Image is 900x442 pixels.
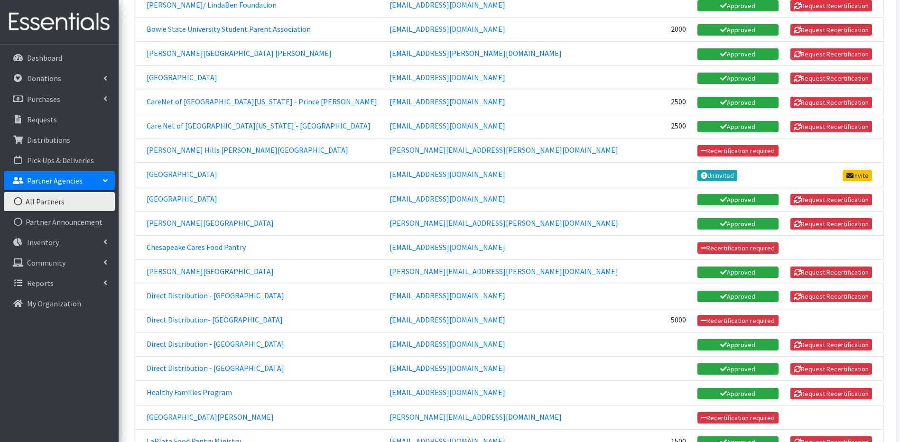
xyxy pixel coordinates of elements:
[697,315,779,326] a: Recertification required
[4,90,115,109] a: Purchases
[390,242,505,252] a: [EMAIL_ADDRESS][DOMAIN_NAME]
[147,412,274,422] a: [GEOGRAPHIC_DATA][PERSON_NAME]
[390,194,505,203] a: [EMAIL_ADDRESS][DOMAIN_NAME]
[390,73,505,82] a: [EMAIL_ADDRESS][DOMAIN_NAME]
[790,388,872,399] button: Request Recertification
[697,363,779,375] a: Approved
[27,53,62,63] p: Dashboard
[27,94,60,104] p: Purchases
[4,274,115,293] a: Reports
[147,315,283,324] a: Direct Distribution- [GEOGRAPHIC_DATA]
[27,74,61,83] p: Donations
[697,73,779,84] a: Approved
[790,97,872,108] button: Request Recertification
[697,121,779,132] a: Approved
[147,121,371,130] a: Care Net of [GEOGRAPHIC_DATA][US_STATE] - [GEOGRAPHIC_DATA]
[147,339,284,349] a: Direct Distribution - [GEOGRAPHIC_DATA]
[147,242,246,252] a: Chesapeake Cares Food Pantry
[390,24,505,34] a: [EMAIL_ADDRESS][DOMAIN_NAME]
[4,294,115,313] a: My Organization
[390,363,505,373] a: [EMAIL_ADDRESS][DOMAIN_NAME]
[697,388,779,399] a: Approved
[790,291,872,302] button: Request Recertification
[390,169,505,179] a: [EMAIL_ADDRESS][DOMAIN_NAME]
[390,387,505,397] a: [EMAIL_ADDRESS][DOMAIN_NAME]
[4,110,115,129] a: Requests
[697,170,738,181] a: Uninvited
[27,238,59,247] p: Inventory
[390,145,618,155] a: [PERSON_NAME][EMAIL_ADDRESS][PERSON_NAME][DOMAIN_NAME]
[4,130,115,149] a: Distributions
[390,97,505,106] a: [EMAIL_ADDRESS][DOMAIN_NAME]
[4,233,115,252] a: Inventory
[147,97,377,106] a: CareNet of [GEOGRAPHIC_DATA][US_STATE] - Prince [PERSON_NAME]
[658,17,691,41] td: 2000
[697,48,779,60] a: Approved
[147,73,217,82] a: [GEOGRAPHIC_DATA]
[790,339,872,350] button: Request Recertification
[147,24,311,34] a: Bowie State University Student Parent Association
[790,267,872,278] button: Request Recertification
[147,291,284,300] a: Direct Distribution - [GEOGRAPHIC_DATA]
[697,412,779,424] a: Recertification required
[790,73,872,84] button: Request Recertification
[27,176,83,185] p: Partner Agencies
[4,212,115,231] a: Partner Announcement
[4,48,115,67] a: Dashboard
[147,267,274,276] a: [PERSON_NAME][GEOGRAPHIC_DATA]
[4,192,115,211] a: All Partners
[4,151,115,170] a: Pick Ups & Deliveries
[27,135,70,145] p: Distributions
[390,339,505,349] a: [EMAIL_ADDRESS][DOMAIN_NAME]
[790,48,872,60] button: Request Recertification
[790,121,872,132] button: Request Recertification
[697,145,779,157] a: Recertification required
[27,299,81,308] p: My Organization
[27,115,57,124] p: Requests
[697,218,779,230] a: Approved
[658,308,691,332] td: 5000
[658,114,691,138] td: 2500
[697,267,779,278] a: Approved
[658,90,691,114] td: 2500
[697,339,779,350] a: Approved
[27,278,54,288] p: Reports
[697,24,779,36] a: Approved
[390,315,505,324] a: [EMAIL_ADDRESS][DOMAIN_NAME]
[697,242,779,254] a: Recertification required
[390,291,505,300] a: [EMAIL_ADDRESS][DOMAIN_NAME]
[697,194,779,205] a: Approved
[390,267,618,276] a: [PERSON_NAME][EMAIL_ADDRESS][PERSON_NAME][DOMAIN_NAME]
[790,194,872,205] button: Request Recertification
[390,121,505,130] a: [EMAIL_ADDRESS][DOMAIN_NAME]
[390,218,618,228] a: [PERSON_NAME][EMAIL_ADDRESS][PERSON_NAME][DOMAIN_NAME]
[390,48,562,58] a: [EMAIL_ADDRESS][PERSON_NAME][DOMAIN_NAME]
[147,48,332,58] a: [PERSON_NAME][GEOGRAPHIC_DATA] [PERSON_NAME]
[147,387,232,397] a: Healthy Families Program
[4,69,115,88] a: Donations
[843,170,872,181] a: Invite
[790,218,872,230] button: Request Recertification
[790,24,872,36] button: Request Recertification
[4,6,115,38] img: HumanEssentials
[147,169,217,179] a: [GEOGRAPHIC_DATA]
[27,156,94,165] p: Pick Ups & Deliveries
[390,412,562,422] a: [PERSON_NAME][EMAIL_ADDRESS][DOMAIN_NAME]
[147,194,217,203] a: [GEOGRAPHIC_DATA]
[147,363,284,373] a: Direct Distribution - [GEOGRAPHIC_DATA]
[147,145,348,155] a: [PERSON_NAME] Hills [PERSON_NAME][GEOGRAPHIC_DATA]
[4,253,115,272] a: Community
[4,171,115,190] a: Partner Agencies
[697,97,779,108] a: Approved
[790,363,872,375] button: Request Recertification
[147,218,274,228] a: [PERSON_NAME][GEOGRAPHIC_DATA]
[27,258,65,267] p: Community
[697,291,779,302] a: Approved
